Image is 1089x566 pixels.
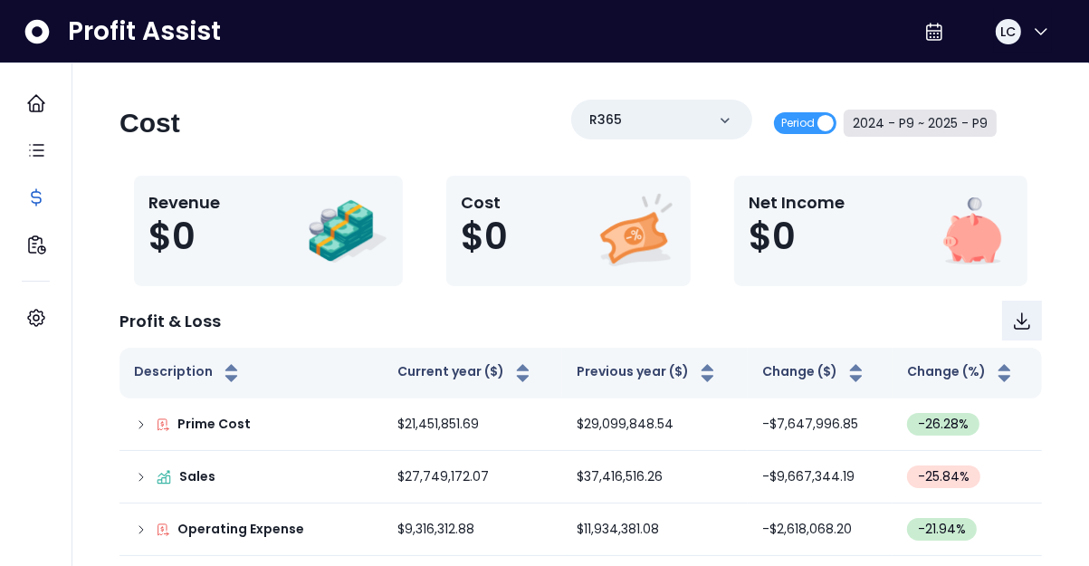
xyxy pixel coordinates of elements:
[148,190,220,215] p: Revenue
[748,504,893,556] td: -$2,618,068.20
[762,362,867,384] button: Change ($)
[148,215,196,258] span: $0
[931,190,1013,272] img: Net Income
[844,110,997,137] button: 2024 - P9 ~ 2025 - P9
[562,398,748,451] td: $29,099,848.54
[918,467,970,486] span: -25.84 %
[179,467,215,486] p: Sales
[461,190,508,215] p: Cost
[907,362,1016,384] button: Change (%)
[1002,301,1042,341] button: Download
[119,309,221,333] p: Profit & Loss
[918,520,966,539] span: -21.94 %
[307,190,388,272] img: Revenue
[1000,23,1016,41] span: LC
[562,451,748,504] td: $37,416,516.26
[397,362,534,384] button: Current year ($)
[383,398,562,451] td: $21,451,851.69
[134,362,243,384] button: Description
[748,398,893,451] td: -$7,647,996.85
[68,15,221,48] span: Profit Assist
[918,415,969,434] span: -26.28 %
[589,110,622,130] p: R365
[383,451,562,504] td: $27,749,172.07
[461,215,508,258] span: $0
[177,520,304,539] p: Operating Expense
[781,112,815,134] span: Period
[748,451,893,504] td: -$9,667,344.19
[749,190,845,215] p: Net Income
[577,362,719,384] button: Previous year ($)
[383,504,562,556] td: $9,316,312.88
[749,215,796,258] span: $0
[119,107,180,139] h2: Cost
[562,504,748,556] td: $11,934,381.08
[595,190,676,272] img: Cost
[177,415,251,434] p: Prime Cost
